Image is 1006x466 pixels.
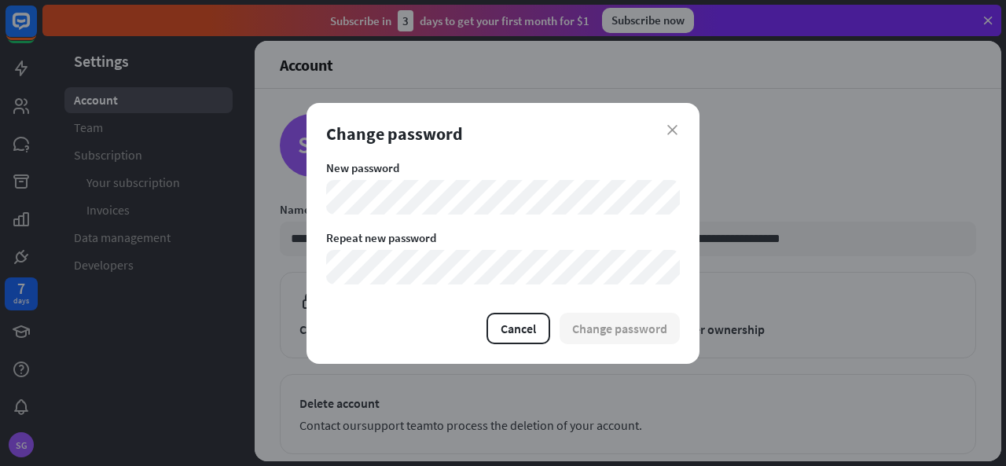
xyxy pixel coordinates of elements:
label: Repeat new password [326,230,680,245]
button: Cancel [486,313,550,344]
i: close [667,125,677,135]
label: New password [326,160,680,175]
div: Change password [326,123,680,145]
button: Open LiveChat chat widget [13,6,60,53]
button: Change password [560,313,680,344]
